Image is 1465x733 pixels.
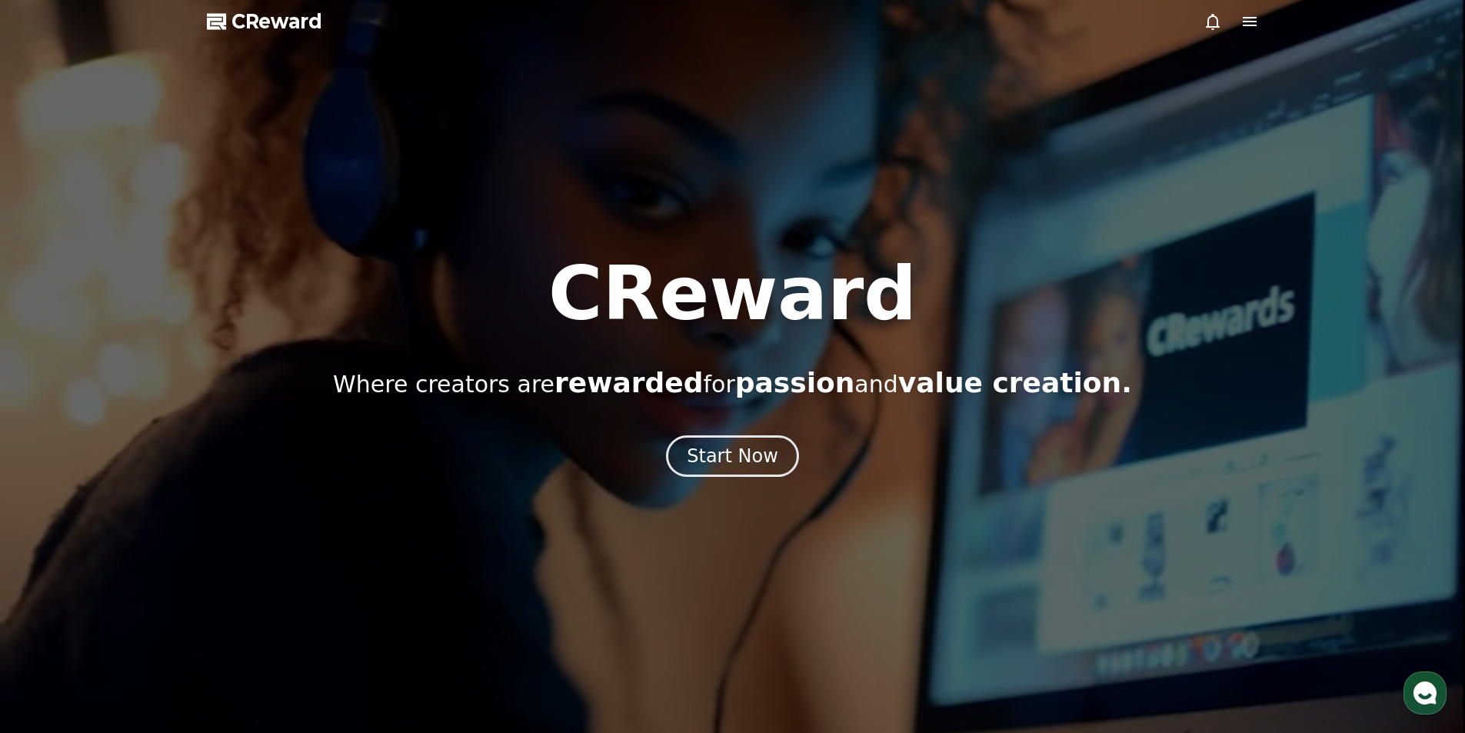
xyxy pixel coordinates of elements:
a: Messages [102,488,198,526]
span: CReward [231,9,322,34]
span: Messages [128,511,173,524]
p: Where creators are for and [333,368,1132,398]
span: passion [735,367,855,398]
button: Start Now [666,435,799,477]
span: rewarded [554,367,703,398]
span: Settings [228,511,265,523]
div: Start Now [687,444,778,468]
a: Home [5,488,102,526]
a: CReward [207,9,322,34]
a: Settings [198,488,295,526]
a: Start Now [666,451,799,465]
span: value creation. [898,367,1132,398]
h1: CReward [548,257,917,331]
span: Home [39,511,66,523]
